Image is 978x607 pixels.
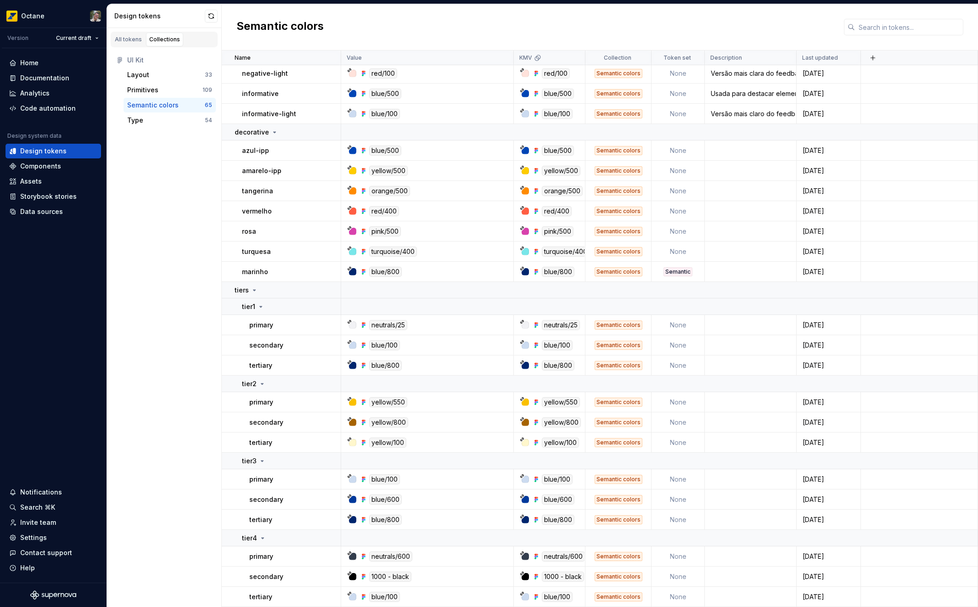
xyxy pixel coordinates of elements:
[542,515,574,525] div: blue/800
[855,19,963,35] input: Search in tokens...
[369,186,410,196] div: orange/500
[797,475,860,484] div: [DATE]
[127,70,149,79] div: Layout
[797,592,860,601] div: [DATE]
[242,186,273,196] p: tangerina
[369,89,401,99] div: blue/500
[6,56,101,70] a: Home
[802,54,838,62] p: Last updated
[20,58,39,67] div: Home
[652,161,705,181] td: None
[235,286,249,295] p: tiers
[6,204,101,219] a: Data sources
[652,412,705,433] td: None
[369,592,400,602] div: blue/100
[20,207,63,216] div: Data sources
[127,101,179,110] div: Semantic colors
[652,355,705,376] td: None
[242,302,255,311] p: tier1
[242,379,257,388] p: tier2
[205,71,212,79] div: 33
[797,186,860,196] div: [DATE]
[595,89,642,98] div: Semantic colors
[242,456,257,466] p: tier3
[114,11,205,21] div: Design tokens
[369,68,397,79] div: red/100
[595,495,642,504] div: Semantic colors
[652,489,705,510] td: None
[710,54,742,62] p: Description
[369,474,400,484] div: blue/100
[20,89,50,98] div: Analytics
[595,361,642,370] div: Semantic colors
[90,11,101,22] img: Tiago Almeida
[595,592,642,601] div: Semantic colors
[124,113,216,128] button: Type54
[797,438,860,447] div: [DATE]
[519,54,532,62] p: KMV
[797,341,860,350] div: [DATE]
[124,83,216,97] button: Primitives109
[542,360,574,371] div: blue/800
[652,221,705,242] td: None
[127,116,143,125] div: Type
[595,69,642,78] div: Semantic colors
[652,567,705,587] td: None
[595,207,642,216] div: Semantic colors
[652,201,705,221] td: None
[369,360,402,371] div: blue/800
[369,417,408,427] div: yellow/800
[6,174,101,189] a: Assets
[542,247,590,257] div: turquoise/400
[6,159,101,174] a: Components
[595,438,642,447] div: Semantic colors
[797,398,860,407] div: [DATE]
[797,495,860,504] div: [DATE]
[242,207,272,216] p: vermelho
[20,563,35,573] div: Help
[249,361,272,370] p: tertiary
[236,19,324,35] h2: Semantic colors
[797,207,860,216] div: [DATE]
[797,109,860,118] div: [DATE]
[542,572,584,582] div: 1000 - black
[369,495,402,505] div: blue/600
[369,438,406,448] div: yellow/100
[369,572,411,582] div: 1000 - black
[369,320,407,330] div: neutrals/25
[652,104,705,124] td: None
[542,495,574,505] div: blue/600
[124,67,216,82] button: Layout33
[6,500,101,515] button: Search ⌘K
[542,438,579,448] div: yellow/100
[21,11,45,21] div: Octane
[595,146,642,155] div: Semantic colors
[242,247,271,256] p: turquesa
[595,247,642,256] div: Semantic colors
[6,561,101,575] button: Help
[663,54,691,62] p: Token set
[124,98,216,112] a: Semantic colors65
[242,89,279,98] p: informative
[235,128,269,137] p: decorative
[705,89,796,98] div: Usada para destacar elementos informativos e para chamar a atenção para novas informações.
[542,592,573,602] div: blue/100
[249,438,272,447] p: tertiary
[242,534,257,543] p: tier4
[127,85,158,95] div: Primitives
[20,162,61,171] div: Components
[542,267,574,277] div: blue/800
[369,551,412,562] div: neutrals/600
[797,572,860,581] div: [DATE]
[242,227,256,236] p: rosa
[20,548,72,557] div: Contact support
[242,146,269,155] p: azul-ipp
[542,186,583,196] div: orange/500
[595,109,642,118] div: Semantic colors
[6,530,101,545] a: Settings
[249,592,272,601] p: tertiary
[249,398,273,407] p: primary
[249,475,273,484] p: primary
[6,545,101,560] button: Contact support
